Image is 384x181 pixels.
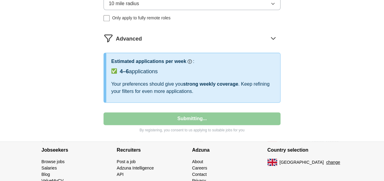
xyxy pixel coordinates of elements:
[267,159,277,166] img: UK flag
[117,172,124,177] a: API
[112,15,170,21] span: Only apply to fully remote roles
[104,15,110,21] input: Only apply to fully remote roles
[111,81,275,95] div: Your preferences should give you . Keep refining your filters for even more applications.
[42,166,57,170] a: Salaries
[111,67,117,75] span: ✅
[111,58,186,65] h3: Estimated applications per week
[117,159,136,164] a: Post a job
[104,127,280,133] p: By registering, you consent to us applying to suitable jobs for you
[116,35,142,43] span: Advanced
[120,68,129,74] span: 4–6
[280,159,324,166] span: [GEOGRAPHIC_DATA]
[326,159,340,166] button: change
[183,81,238,87] span: strong weekly coverage
[117,166,154,170] a: Adzuna Intelligence
[192,172,207,177] a: Contact
[104,33,113,43] img: filter
[192,159,203,164] a: About
[42,172,50,177] a: Blog
[120,67,158,76] div: applications
[193,58,194,65] h3: :
[267,142,343,159] h4: Country selection
[42,159,65,164] a: Browse jobs
[192,166,207,170] a: Careers
[104,112,280,125] button: Submitting...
